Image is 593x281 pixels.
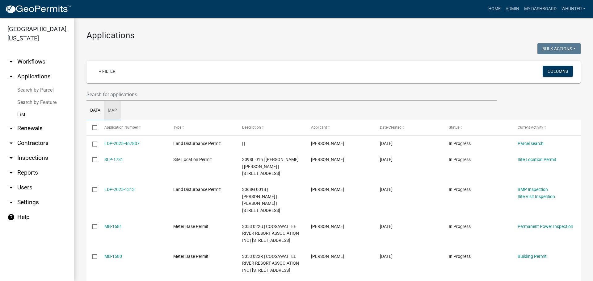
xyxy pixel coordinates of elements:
[518,157,556,162] a: Site Location Permit
[104,157,123,162] a: SLP-1731
[173,141,221,146] span: Land Disturbance Permit
[522,3,559,15] a: My Dashboard
[7,58,15,65] i: arrow_drop_down
[449,254,471,259] span: In Progress
[449,125,460,130] span: Status
[236,120,305,135] datatable-header-cell: Description
[98,120,167,135] datatable-header-cell: Application Number
[7,213,15,221] i: help
[86,30,581,41] h3: Applications
[380,254,393,259] span: 08/22/2025
[242,187,280,213] span: 3068G 001B | MICHAEL R STEELE | KELLY LAUREL | 112 MORNINGSIDE CT
[167,120,236,135] datatable-header-cell: Type
[173,157,212,162] span: Site Location Permit
[311,141,344,146] span: Vikki Chadwick
[311,224,344,229] span: Lance Bramlett
[7,154,15,162] i: arrow_drop_down
[86,120,98,135] datatable-header-cell: Select
[242,141,245,146] span: | |
[104,141,140,146] a: LDP-2025-467837
[449,157,471,162] span: In Progress
[7,184,15,191] i: arrow_drop_down
[311,187,344,192] span: MICHAEL STEELE
[173,254,208,259] span: Meter Base Permit
[173,125,181,130] span: Type
[242,125,261,130] span: Description
[374,120,443,135] datatable-header-cell: Date Created
[7,125,15,132] i: arrow_drop_down
[305,120,374,135] datatable-header-cell: Applicant
[173,224,208,229] span: Meter Base Permit
[7,169,15,176] i: arrow_drop_down
[94,66,120,77] a: + Filter
[518,141,544,146] a: Parcel search
[104,187,135,192] a: LDP-2025-1313
[7,73,15,80] i: arrow_drop_up
[242,224,299,243] span: 3053 022U | COOSAWATTEE RIVER RESORT ASSOCIATION INC | 214 OAK DR
[7,139,15,147] i: arrow_drop_down
[512,120,581,135] datatable-header-cell: Current Activity
[449,141,471,146] span: In Progress
[7,199,15,206] i: arrow_drop_down
[104,254,122,259] a: MB-1680
[449,224,471,229] span: In Progress
[518,125,543,130] span: Current Activity
[104,125,138,130] span: Application Number
[380,157,393,162] span: 08/22/2025
[486,3,503,15] a: Home
[380,125,402,130] span: Date Created
[173,187,221,192] span: Land Disturbance Permit
[380,187,393,192] span: 08/22/2025
[86,101,104,121] a: Data
[311,125,327,130] span: Applicant
[449,187,471,192] span: In Progress
[311,157,344,162] span: STANLY GRZESZCZAK
[380,141,393,146] span: 08/22/2025
[518,224,573,229] a: Permanent Power Inspection
[543,66,573,77] button: Columns
[104,224,122,229] a: MB-1681
[518,187,548,192] a: BMP Inspection
[518,254,547,259] a: Building Permit
[311,254,344,259] span: Lance Bramlett
[242,157,299,176] span: 3098L 015 | STANLEY GRZESZCZAK | GRZESZCZAK DIANE | 268 MOUNTAIN SPRINGS CIR
[518,194,555,199] a: Site Visit Inspection
[503,3,522,15] a: Admin
[104,101,121,121] a: Map
[537,43,581,54] button: Bulk Actions
[86,88,497,101] input: Search for applications
[380,224,393,229] span: 08/22/2025
[443,120,512,135] datatable-header-cell: Status
[242,254,299,273] span: 3053 022R | COOSAWATTEE RIVER RESORT ASSOCIATION INC | 186 WATER TOWER VILLA CIR
[559,3,588,15] a: whunter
